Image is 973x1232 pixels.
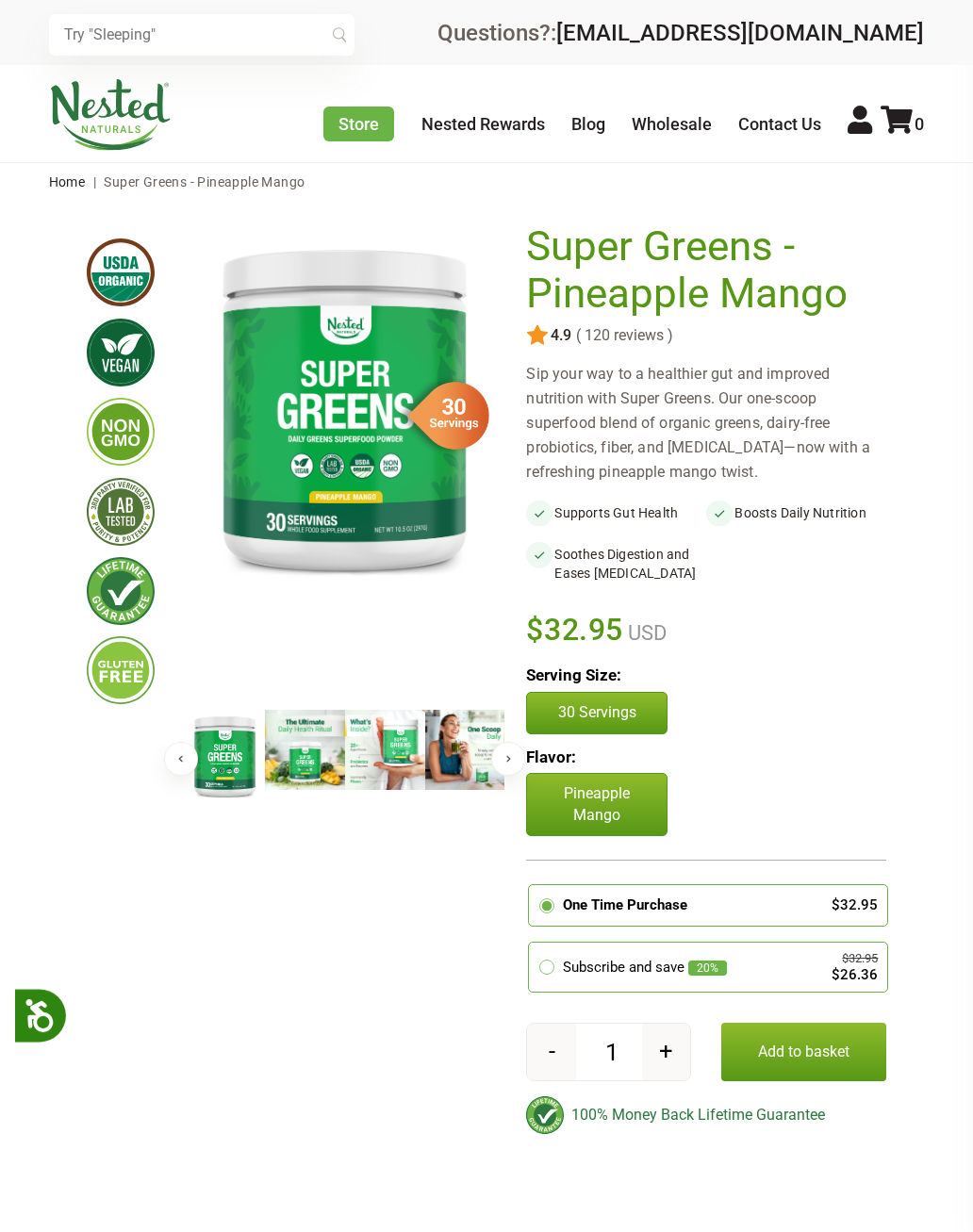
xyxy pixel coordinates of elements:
[526,1096,564,1134] img: badge-lifetimeguarantee-color.svg
[623,621,667,645] span: USD
[185,223,505,591] img: Super Greens - Pineapple Mango
[87,557,155,625] img: lifetimeguarantee
[642,1024,691,1080] button: +
[164,742,198,776] button: Previous
[421,114,545,134] a: Nested Rewards
[345,710,425,790] img: Super Greens - Pineapple Mango
[526,223,877,317] h1: Super Greens - Pineapple Mango
[571,114,605,134] a: Blog
[87,398,155,466] img: gmofree
[721,1023,886,1081] button: Add to basket
[87,478,155,546] img: thirdpartytested
[425,710,505,790] img: Super Greens - Pineapple Mango
[526,362,886,485] div: Sip your way to a healthier gut and improved nutrition with Super Greens. Our one-scoop superfood...
[104,174,305,189] span: Super Greens - Pineapple Mango
[87,319,155,386] img: vegan
[527,1024,576,1080] button: -
[738,114,821,134] a: Contact Us
[881,114,924,134] a: 0
[556,20,924,46] a: [EMAIL_ADDRESS][DOMAIN_NAME]
[49,163,925,201] nav: breadcrumbs
[323,107,394,141] a: Store
[526,500,706,526] li: Supports Gut Health
[185,710,265,802] img: Super Greens - Pineapple Mango
[526,747,576,766] b: Flavor:
[87,238,155,306] img: usdaorganic
[491,742,525,776] button: Next
[526,1096,886,1134] div: 100% Money Back Lifetime Guarantee
[49,174,86,189] a: Home
[265,710,345,790] img: Super Greens - Pineapple Mango
[526,692,668,733] button: 30 Servings
[437,22,924,44] div: Questions?:
[915,114,924,134] span: 0
[526,773,668,836] p: Pineapple Mango
[526,665,621,684] b: Serving Size:
[87,636,155,704] img: glutenfree
[706,500,886,526] li: Boosts Daily Nutrition
[526,609,623,650] span: $32.95
[571,327,673,344] span: ( 120 reviews )
[49,14,355,56] input: Try "Sleeping"
[549,327,571,344] span: 4.9
[526,541,706,586] li: Soothes Digestion and Eases [MEDICAL_DATA]
[632,114,712,134] a: Wholesale
[526,324,549,347] img: star.svg
[546,702,648,723] p: 30 Servings
[89,174,101,189] span: |
[49,79,172,151] img: Nested Naturals
[395,375,489,456] img: sg-servings-30.png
